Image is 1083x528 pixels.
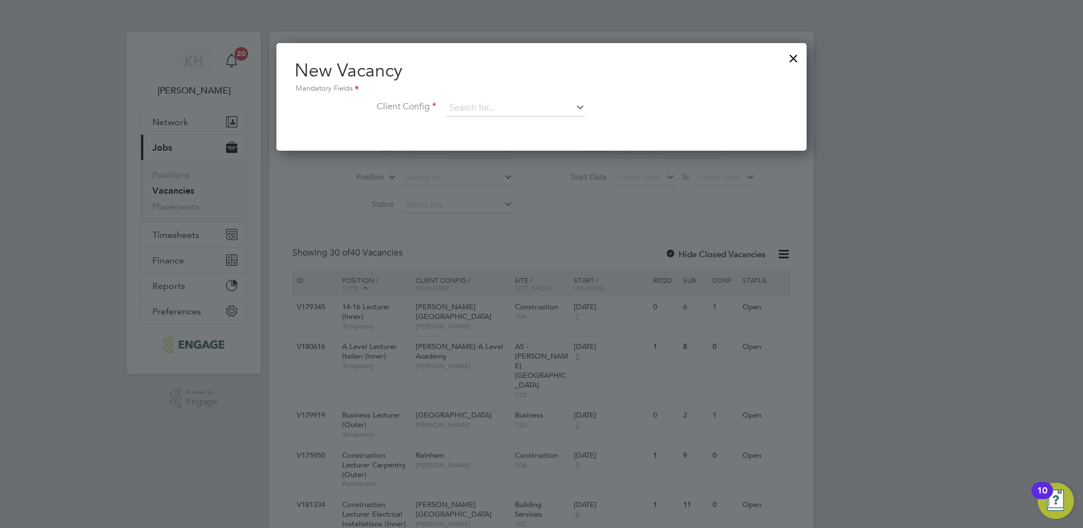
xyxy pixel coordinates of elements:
[295,101,436,113] label: Client Config
[1037,491,1047,505] div: 10
[1038,483,1074,519] button: Open Resource Center, 10 new notifications
[295,83,788,95] div: Mandatory Fields
[445,100,585,117] input: Search for...
[295,59,788,95] h2: New Vacancy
